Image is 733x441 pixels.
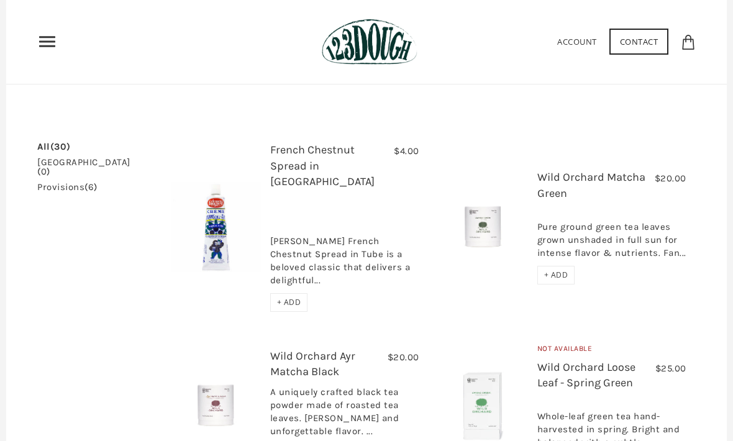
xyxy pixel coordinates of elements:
span: $20.00 [388,352,419,363]
a: French Chestnut Spread in [GEOGRAPHIC_DATA] [270,143,375,188]
div: [PERSON_NAME] French Chestnut Spread in Tube is a beloved classic that delivers a delightful... [270,196,419,293]
a: Wild Orchard Ayr Matcha Black [270,349,355,378]
div: Pure ground green tea leaves grown unshaded in full sun for intense flavor & nutrients. Fan... [537,207,686,266]
a: Account [557,36,597,47]
a: Contact [609,29,669,55]
a: Wild Orchard Matcha Green [537,170,645,199]
a: All(30) [37,142,71,152]
div: Not Available [537,343,686,360]
span: $20.00 [655,173,686,184]
img: Wild Orchard Matcha Green [438,182,528,272]
span: + ADD [277,297,301,307]
nav: Primary [37,32,57,52]
span: (0) [37,166,50,177]
img: French Chestnut Spread in Tube [171,182,261,272]
div: + ADD [537,266,575,284]
a: Wild Orchard Loose Leaf - Spring Green [537,360,635,389]
a: [GEOGRAPHIC_DATA](0) [37,158,130,176]
img: 123Dough Bakery [322,19,417,65]
div: + ADD [270,293,308,312]
span: (6) [84,181,98,193]
span: $4.00 [394,145,419,157]
span: + ADD [544,270,568,280]
a: provisions(6) [37,183,98,192]
span: $25.00 [655,363,686,374]
span: (30) [50,141,71,152]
